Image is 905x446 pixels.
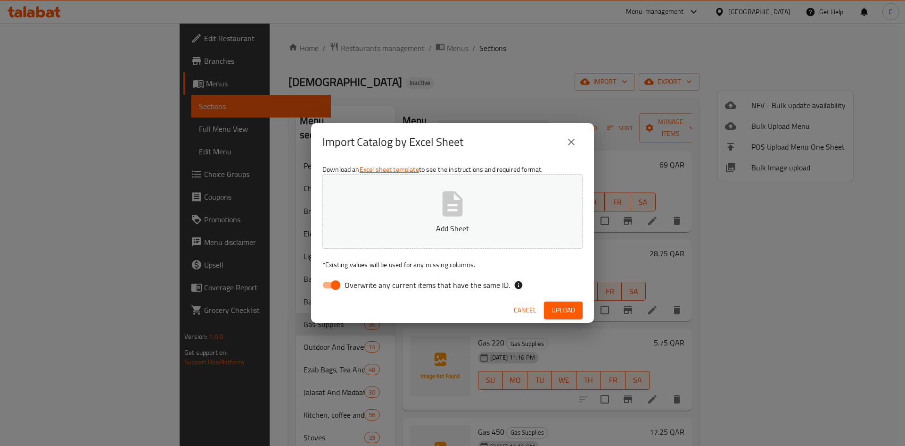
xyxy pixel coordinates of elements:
p: Existing values will be used for any missing columns. [322,260,583,269]
button: Cancel [510,302,540,319]
svg: If the overwrite option isn't selected, then the items that match an existing ID will be ignored ... [514,280,523,290]
span: Upload [551,304,575,316]
span: Overwrite any current items that have the same ID. [345,279,510,291]
h2: Import Catalog by Excel Sheet [322,135,463,150]
p: Add Sheet [337,223,568,234]
button: close [560,131,583,153]
div: Download an to see the instructions and required format. [311,161,594,298]
button: Add Sheet [322,174,583,249]
a: Excel sheet template [360,163,419,176]
span: Cancel [514,304,536,316]
button: Upload [544,302,583,319]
